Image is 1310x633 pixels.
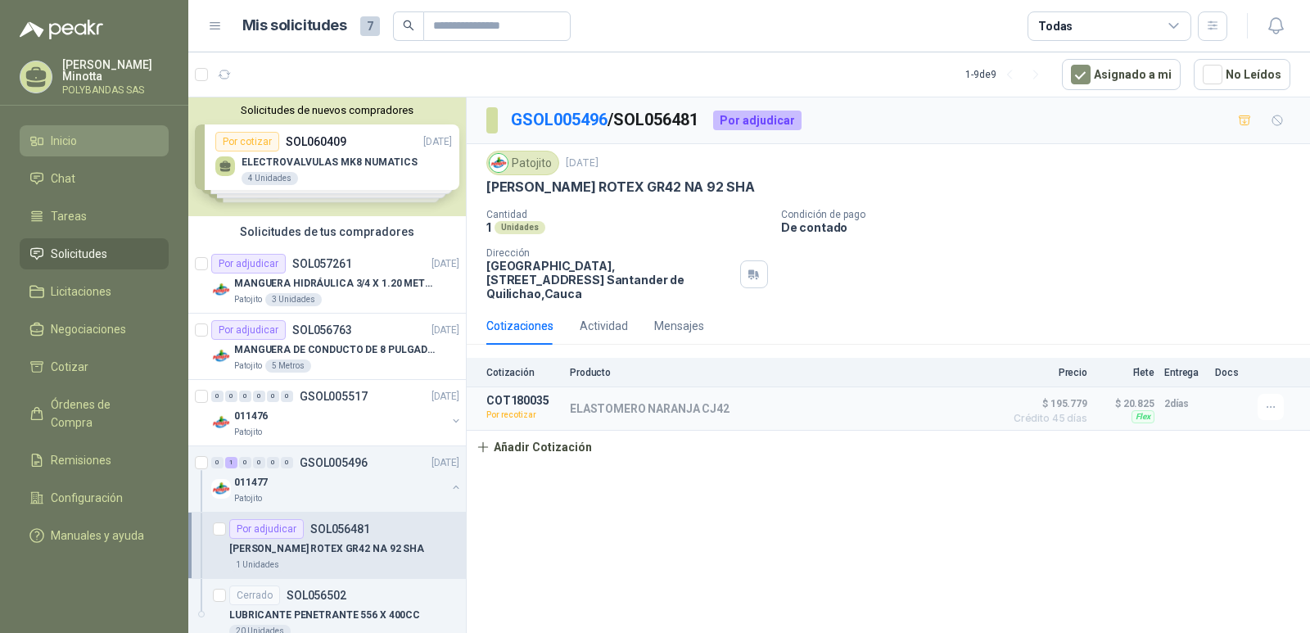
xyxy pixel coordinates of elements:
[51,132,77,150] span: Inicio
[225,391,237,402] div: 0
[1097,394,1154,414] p: $ 20.825
[51,489,123,507] span: Configuración
[486,317,553,335] div: Cotizaciones
[20,163,169,194] a: Chat
[267,457,279,468] div: 0
[188,216,466,247] div: Solicitudes de tus compradores
[211,391,224,402] div: 0
[195,104,459,116] button: Solicitudes de nuevos compradores
[1038,17,1073,35] div: Todas
[1005,367,1087,378] p: Precio
[51,527,144,545] span: Manuales y ayuda
[211,254,286,274] div: Por adjudicar
[20,20,103,39] img: Logo peakr
[51,170,75,188] span: Chat
[51,358,88,376] span: Cotizar
[211,453,463,505] a: 0 1 0 0 0 0 GSOL005496[DATE] Company Logo011477Patojito
[965,61,1049,88] div: 1 - 9 de 9
[253,391,265,402] div: 0
[486,394,560,407] p: COT180035
[580,317,628,335] div: Actividad
[229,519,304,539] div: Por adjudicar
[431,455,459,471] p: [DATE]
[360,16,380,36] span: 7
[292,324,352,336] p: SOL056763
[239,457,251,468] div: 0
[20,351,169,382] a: Cotizar
[51,283,111,301] span: Licitaciones
[229,558,286,572] div: 1 Unidades
[781,220,1303,234] p: De contado
[292,258,352,269] p: SOL057261
[431,323,459,338] p: [DATE]
[486,220,491,234] p: 1
[490,154,508,172] img: Company Logo
[20,276,169,307] a: Licitaciones
[403,20,414,31] span: search
[1164,367,1205,378] p: Entrega
[225,457,237,468] div: 1
[20,520,169,551] a: Manuales y ayuda
[310,523,370,535] p: SOL056481
[570,367,996,378] p: Producto
[1215,367,1248,378] p: Docs
[234,426,262,439] p: Patojito
[20,201,169,232] a: Tareas
[51,451,111,469] span: Remisiones
[713,111,802,130] div: Por adjudicar
[188,247,466,314] a: Por adjudicarSOL057261[DATE] Company LogoMANGUERA HIDRÁULICA 3/4 X 1.20 METROS DE LONGITUD HR-HR-...
[234,475,268,491] p: 011477
[267,391,279,402] div: 0
[431,389,459,405] p: [DATE]
[51,207,87,225] span: Tareas
[20,389,169,438] a: Órdenes de Compra
[188,97,466,216] div: Solicitudes de nuevos compradoresPor cotizarSOL060409[DATE] ELECTROVALVULAS MK8 NUMATICS4 Unidade...
[188,314,466,380] a: Por adjudicarSOL056763[DATE] Company LogoMANGUERA DE CONDUCTO DE 8 PULGADAS DE ALAMBRE DE ACERO P...
[234,409,268,424] p: 011476
[229,541,424,557] p: [PERSON_NAME] ROTEX GR42 NA 92 SHA
[234,276,438,292] p: MANGUERA HIDRÁULICA 3/4 X 1.20 METROS DE LONGITUD HR-HR-ACOPLADA
[570,402,730,415] p: ELASTOMERO NARANJA CJ42
[511,107,700,133] p: / SOL056481
[486,247,734,259] p: Dirección
[211,320,286,340] div: Por adjudicar
[654,317,704,335] div: Mensajes
[234,293,262,306] p: Patojito
[20,314,169,345] a: Negociaciones
[51,245,107,263] span: Solicitudes
[300,391,368,402] p: GSOL005517
[229,608,420,623] p: LUBRICANTE PENETRANTE 556 X 400CC
[20,238,169,269] a: Solicitudes
[62,85,169,95] p: POLYBANDAS SAS
[486,259,734,301] p: [GEOGRAPHIC_DATA], [STREET_ADDRESS] Santander de Quilichao , Cauca
[211,387,463,439] a: 0 0 0 0 0 0 GSOL005517[DATE] Company Logo011476Patojito
[1194,59,1290,90] button: No Leídos
[1097,367,1154,378] p: Flete
[253,457,265,468] div: 0
[20,482,169,513] a: Configuración
[239,391,251,402] div: 0
[20,125,169,156] a: Inicio
[300,457,368,468] p: GSOL005496
[495,221,545,234] div: Unidades
[486,151,559,175] div: Patojito
[486,407,560,423] p: Por recotizar
[287,590,346,601] p: SOL056502
[566,156,599,171] p: [DATE]
[781,209,1303,220] p: Condición de pago
[234,492,262,505] p: Patojito
[281,457,293,468] div: 0
[211,457,224,468] div: 0
[431,256,459,272] p: [DATE]
[265,359,311,373] div: 5 Metros
[1005,414,1087,423] span: Crédito 45 días
[211,280,231,300] img: Company Logo
[234,359,262,373] p: Patojito
[62,59,169,82] p: [PERSON_NAME] Minotta
[281,391,293,402] div: 0
[1005,394,1087,414] span: $ 195.779
[1062,59,1181,90] button: Asignado a mi
[51,396,153,432] span: Órdenes de Compra
[486,209,768,220] p: Cantidad
[467,431,601,463] button: Añadir Cotización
